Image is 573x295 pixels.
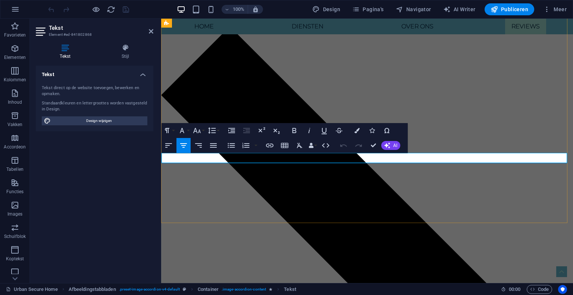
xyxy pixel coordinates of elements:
[6,256,24,262] p: Koptekst
[292,138,307,153] button: Clear Formatting
[222,285,266,294] span: . image-accordion-content
[380,123,394,138] button: Special Characters
[349,3,387,15] button: Pagina's
[225,123,239,138] button: Increase Indent
[49,25,153,31] h2: Tekst
[312,6,340,13] span: Design
[543,6,567,13] span: Meer
[69,285,116,294] span: Klik om te selecteren, dubbelklik om te bewerken
[319,138,333,153] button: HTML
[224,138,238,153] button: Unordered List
[239,138,253,153] button: Ordered List
[106,5,115,14] button: reload
[352,6,384,13] span: Pagina's
[252,6,259,13] i: Stel bij het wijzigen van de grootte van de weergegeven website automatisch het juist zoomniveau ...
[302,123,316,138] button: Italic (Ctrl+I)
[7,122,23,128] p: Vakken
[4,233,26,239] p: Schuifblok
[393,143,397,148] span: AI
[287,123,301,138] button: Bold (Ctrl+B)
[6,166,24,172] p: Tabellen
[366,138,381,153] button: Confirm (Ctrl+⏎)
[36,44,98,60] h4: Tekst
[350,123,364,138] button: Colors
[485,3,534,15] button: Publiceren
[8,99,22,105] p: Inhoud
[4,32,26,38] p: Favorieten
[351,138,366,153] button: Redo (Ctrl+Shift+Z)
[253,138,259,153] button: Ordered List
[198,285,219,294] span: Klik om te selecteren, dubbelklik om te bewerken
[239,123,254,138] button: Decrease Indent
[206,138,220,153] button: Align Justify
[6,285,58,294] a: Klik om selectie op te heffen, dubbelklik om Pagina's te open
[527,285,552,294] button: Code
[107,5,115,14] i: Pagina opnieuw laden
[491,6,528,13] span: Publiceren
[233,5,245,14] h6: 100%
[7,211,23,217] p: Images
[183,287,186,291] i: Dit element is een aanpasbare voorinstelling
[42,116,147,125] button: Design wijzigen
[443,6,476,13] span: AI Writer
[4,77,26,83] p: Kolommen
[49,31,138,38] h3: Element #ed-841802868
[176,123,191,138] button: Font Family
[162,138,176,153] button: Align Left
[332,123,346,138] button: Strikethrough
[42,100,147,113] div: Standaardkleuren en lettergroottes worden vastgesteld in Design.
[530,285,549,294] span: Code
[191,123,206,138] button: Font Size
[119,285,180,294] span: . preset-image-accordion-v4-default
[540,3,570,15] button: Meer
[4,54,26,60] p: Elementen
[6,189,24,195] p: Functies
[222,5,248,14] button: 100%
[278,138,292,153] button: Insert Table
[263,138,277,153] button: Insert Link
[381,141,400,150] button: AI
[501,285,521,294] h6: Sessietijd
[98,44,154,60] h4: Stijl
[514,286,515,292] span: :
[509,285,520,294] span: 00 00
[91,5,100,14] button: Klik hier om de voorbeeldmodus te verlaten en verder te gaan met bewerken
[336,138,351,153] button: Undo (Ctrl+Z)
[393,3,434,15] button: Navigator
[396,6,431,13] span: Navigator
[4,144,26,150] p: Accordeon
[269,287,272,291] i: Element bevat een animatie
[440,3,479,15] button: AI Writer
[269,123,284,138] button: Subscript
[254,123,269,138] button: Superscript
[284,285,296,294] span: Klik om te selecteren, dubbelklik om te bewerken
[309,3,343,15] button: Design
[69,285,296,294] nav: breadcrumb
[558,285,567,294] button: Usercentrics
[176,138,191,153] button: Align Center
[206,123,220,138] button: Line Height
[309,3,343,15] div: Design (Ctrl+Alt+Y)
[365,123,379,138] button: Icons
[307,138,318,153] button: Data Bindings
[191,138,206,153] button: Align Right
[317,123,331,138] button: Underline (Ctrl+U)
[162,123,176,138] button: Paragraph Format
[36,66,153,79] h4: Tekst
[53,116,145,125] span: Design wijzigen
[42,85,147,97] div: Tekst direct op de website toevoegen, bewerken en opmaken.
